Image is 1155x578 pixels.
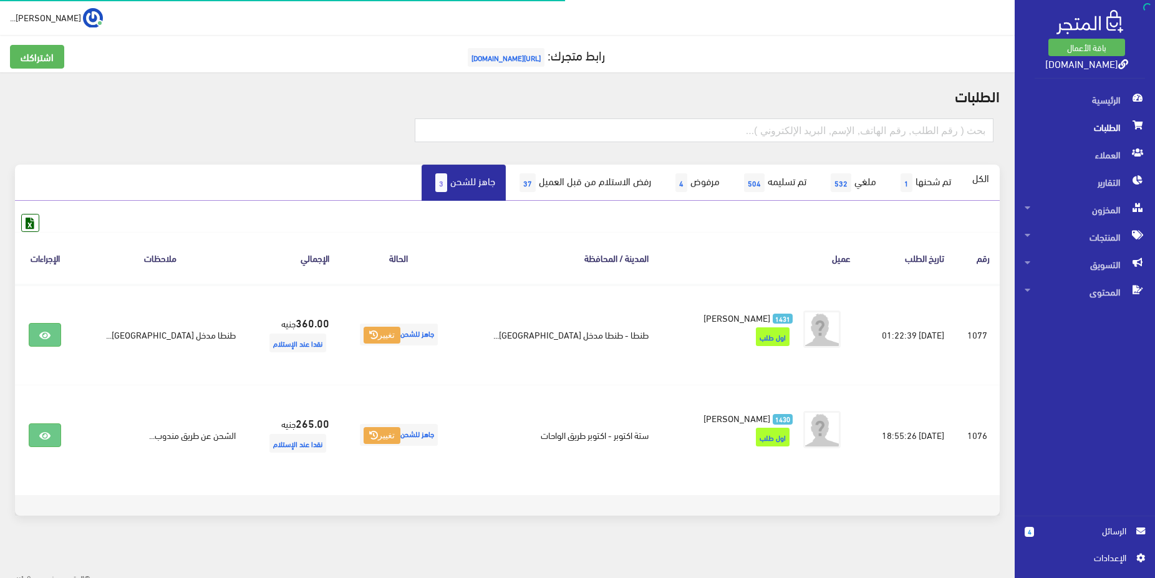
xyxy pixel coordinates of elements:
[1025,251,1145,278] span: التسويق
[83,8,103,28] img: ...
[1015,278,1155,306] a: المحتوى
[679,411,793,425] a: 1430 [PERSON_NAME]
[1025,524,1145,551] a: 4 الرسائل
[954,385,1000,485] td: 1076
[887,165,962,201] a: تم شحنها1
[675,173,687,192] span: 4
[296,314,329,330] strong: 360.00
[679,311,793,324] a: 1431 [PERSON_NAME]
[1025,278,1145,306] span: المحتوى
[1015,86,1155,113] a: الرئيسية
[506,165,662,201] a: رفض الاستلام من قبل العميل37
[364,327,400,344] button: تغيير
[246,232,339,284] th: اﻹجمالي
[15,493,62,540] iframe: Drift Widget Chat Controller
[15,87,1000,104] h2: الطلبات
[1015,223,1155,251] a: المنتجات
[1015,141,1155,168] a: العملاء
[861,232,955,284] th: تاريخ الطلب
[15,232,75,284] th: الإجراءات
[861,284,955,385] td: [DATE] 01:22:39
[954,232,1000,284] th: رقم
[246,284,339,385] td: جنيه
[339,232,458,284] th: الحالة
[773,314,793,324] span: 1431
[269,334,326,352] span: نقدا عند الإستلام
[360,424,438,446] span: جاهز للشحن
[861,385,955,485] td: [DATE] 18:55:26
[703,409,770,426] span: [PERSON_NAME]
[1025,527,1034,537] span: 4
[246,385,339,485] td: جنيه
[1025,141,1145,168] span: العملاء
[10,9,81,25] span: [PERSON_NAME]...
[1044,524,1126,537] span: الرسائل
[296,415,329,431] strong: 265.00
[773,414,793,425] span: 1430
[831,173,851,192] span: 532
[1035,551,1126,564] span: اﻹعدادات
[75,284,246,385] td: طنطا مدخل [GEOGRAPHIC_DATA]...
[269,434,326,453] span: نقدا عند الإستلام
[10,45,64,69] a: اشتراكك
[520,173,536,192] span: 37
[659,232,861,284] th: عميل
[1025,223,1145,251] span: المنتجات
[803,311,841,348] img: avatar.png
[662,165,730,201] a: مرفوض4
[730,165,817,201] a: تم تسليمه504
[422,165,506,201] a: جاهز للشحن3
[1045,54,1128,72] a: [DOMAIN_NAME]
[1056,10,1123,34] img: .
[756,327,790,346] span: اول طلب
[756,428,790,446] span: اول طلب
[703,309,770,326] span: [PERSON_NAME]
[803,411,841,448] img: avatar.png
[962,165,1000,191] a: الكل
[901,173,912,192] span: 1
[817,165,887,201] a: ملغي532
[415,118,993,142] input: بحث ( رقم الطلب, رقم الهاتف, الإسم, البريد اﻹلكتروني )...
[10,7,103,27] a: ... [PERSON_NAME]...
[360,324,438,345] span: جاهز للشحن
[458,232,659,284] th: المدينة / المحافظة
[1015,196,1155,223] a: المخزون
[744,173,765,192] span: 504
[465,43,605,66] a: رابط متجرك:[URL][DOMAIN_NAME]
[1015,168,1155,196] a: التقارير
[458,385,659,485] td: ستة اكتوبر - اكتوبر طريق الواحات
[458,284,659,385] td: طنطا - طنطا مدخل [GEOGRAPHIC_DATA]...
[364,427,400,445] button: تغيير
[1015,113,1155,141] a: الطلبات
[1025,113,1145,141] span: الطلبات
[1025,196,1145,223] span: المخزون
[75,385,246,485] td: الشحن عن طريق مندوب...
[1025,86,1145,113] span: الرئيسية
[954,284,1000,385] td: 1077
[435,173,447,192] span: 3
[1025,168,1145,196] span: التقارير
[1048,39,1125,56] a: باقة الأعمال
[468,48,544,67] span: [URL][DOMAIN_NAME]
[1025,551,1145,571] a: اﻹعدادات
[75,232,246,284] th: ملاحظات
